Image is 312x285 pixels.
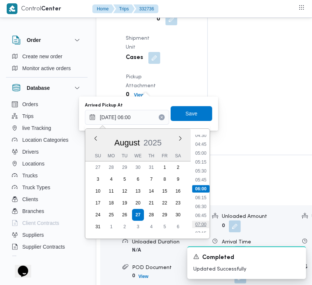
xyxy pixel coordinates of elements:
[12,83,82,92] button: Database
[92,151,104,161] div: Su
[105,221,117,233] div: day-1
[132,273,135,278] b: 0
[157,15,160,24] b: 0
[192,150,209,157] li: 05:00
[192,212,209,219] li: 06:45
[22,147,39,156] span: Drivers
[133,4,158,13] button: 332736
[172,173,184,185] div: day-9
[92,161,104,173] div: day-27
[119,173,131,185] div: day-5
[192,176,209,184] li: 05:45
[132,161,144,173] div: day-30
[132,248,141,253] b: N/A
[145,173,157,185] div: day-7
[172,151,184,161] div: Sa
[92,197,104,209] div: day-17
[114,138,140,148] div: Button. Open the month selector. August is currently selected.
[92,221,104,233] div: day-31
[119,161,131,173] div: day-29
[22,207,44,216] span: Branches
[134,92,144,98] b: View
[22,230,44,239] span: Suppliers
[192,132,209,139] li: 04:30
[12,36,82,45] button: Order
[132,173,144,185] div: day-6
[27,36,41,45] h3: Order
[132,209,144,221] div: day-27
[143,138,162,148] div: Button. Open the year selector. 2025 is currently selected.
[202,253,234,262] span: Completed
[85,110,169,125] input: Press the down key to enter a popover containing a calendar. Press the escape key to close the po...
[159,151,171,161] div: Fr
[6,98,88,259] div: Database
[9,62,85,74] button: Monitor active orders
[132,151,144,161] div: We
[105,173,117,185] div: day-4
[91,161,185,233] div: month-2025-08
[222,213,296,220] div: Unloaded Amount
[159,221,171,233] div: day-5
[9,241,85,253] button: Supplier Contracts
[92,4,115,13] button: Home
[145,161,157,173] div: day-31
[119,197,131,209] div: day-19
[172,209,184,221] div: day-30
[92,209,104,221] div: day-24
[9,253,85,265] button: Devices
[22,100,38,109] span: Orders
[105,185,117,197] div: day-11
[192,194,209,202] li: 06:15
[9,50,85,62] button: Create new order
[131,91,147,99] button: View
[22,159,45,168] span: Locations
[6,50,88,77] div: Order
[22,195,38,204] span: Clients
[119,185,131,197] div: day-12
[41,6,61,12] b: Center
[159,185,171,197] div: day-15
[171,106,212,121] button: Save
[105,209,117,221] div: day-25
[193,265,300,273] p: Updated Successfully
[192,158,209,166] li: 05:15
[185,109,197,118] span: Save
[22,112,34,121] span: Trips
[119,221,131,233] div: day-2
[159,209,171,221] div: day-29
[114,138,140,147] span: August
[22,64,71,73] span: Monitor active orders
[145,209,157,221] div: day-28
[145,197,157,209] div: day-21
[192,230,209,237] li: 07:15
[22,124,51,132] span: live Tracking
[22,254,41,263] span: Devices
[9,110,85,122] button: Trips
[119,151,131,161] div: Tu
[135,272,151,281] button: View
[22,183,50,192] span: Truck Types
[9,98,85,110] button: Orders
[132,238,206,246] div: Unloaded Duration
[93,135,99,141] button: Previous Month
[145,221,157,233] div: day-4
[9,146,85,158] button: Drivers
[85,102,123,108] label: Arrived Pickup At
[9,205,85,217] button: Branches
[22,135,69,144] span: Location Categories
[9,122,85,134] button: live Tracking
[145,185,157,197] div: day-14
[126,36,150,50] span: Shipment Unit
[159,173,171,185] div: day-8
[138,274,148,279] b: View
[177,135,183,141] button: Next month
[132,264,206,272] div: POD Document
[172,197,184,209] div: day-23
[92,185,104,197] div: day-10
[222,238,296,246] div: Arrival Time
[92,173,104,185] div: day-3
[126,91,129,99] b: 0
[9,170,85,181] button: Trucks
[145,151,157,161] div: Th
